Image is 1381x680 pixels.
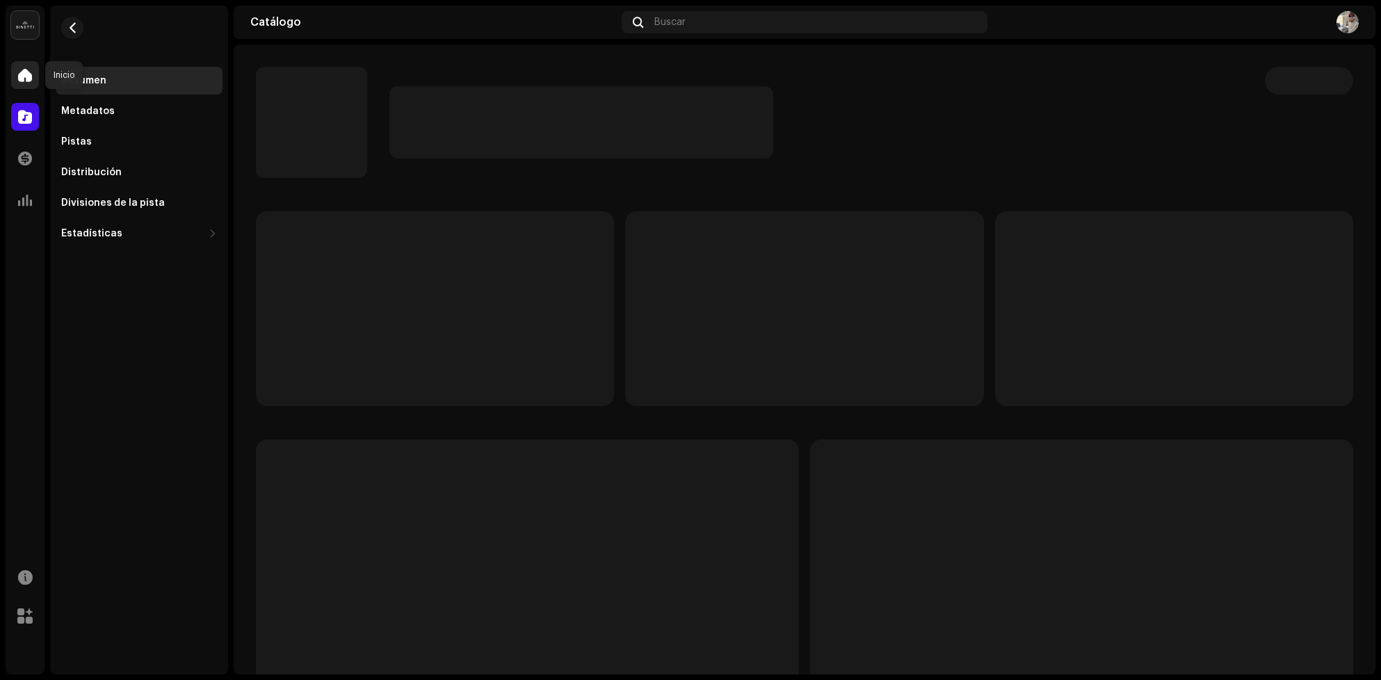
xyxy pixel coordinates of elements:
div: Pistas [61,136,92,147]
img: 852d329a-1acc-4078-8467-7e42b92f1d24 [1336,11,1359,33]
div: Distribución [61,167,122,178]
div: Resumen [61,75,106,86]
re-m-nav-item: Metadatos [56,97,223,125]
re-m-nav-item: Divisiones de la pista [56,189,223,217]
re-m-nav-item: Pistas [56,128,223,156]
img: 02a7c2d3-3c89-4098-b12f-2ff2945c95ee [11,11,39,39]
span: Buscar [654,17,686,28]
re-m-nav-item: Distribución [56,159,223,186]
re-m-nav-item: Resumen [56,67,223,95]
div: Metadatos [61,106,115,117]
div: Divisiones de la pista [61,197,165,209]
re-m-nav-dropdown: Estadísticas [56,220,223,248]
div: Catálogo [250,17,616,28]
div: Estadísticas [61,228,122,239]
